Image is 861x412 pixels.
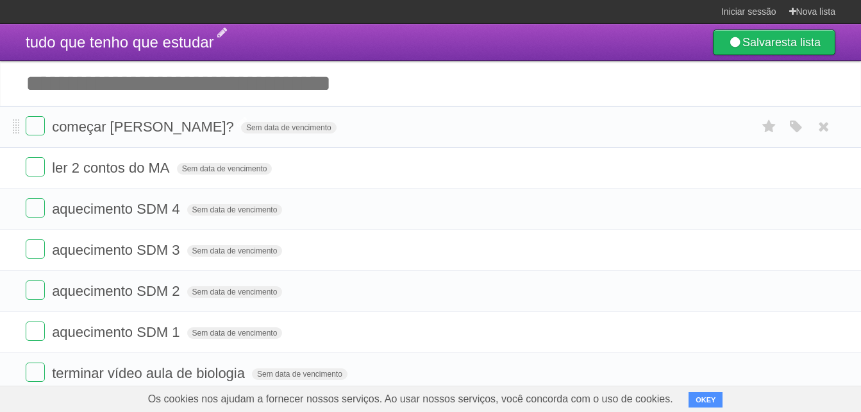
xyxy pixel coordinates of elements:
[775,36,821,49] b: esta lista
[52,160,172,176] span: ler 2 contos do MA
[52,365,248,381] span: terminar vídeo aula de biologia
[177,163,272,175] span: Sem data de vencimento
[252,368,347,380] span: Sem data de vencimento
[52,324,183,340] span: aquecimento SDM 1
[187,245,283,257] span: Sem data de vencimento
[187,286,283,298] span: Sem data de vencimento
[26,239,45,259] label: Done
[187,327,283,339] span: Sem data de vencimento
[796,6,835,17] font: Nova lista
[52,242,183,258] span: aquecimento SDM 3
[757,116,782,137] label: Star task
[241,122,337,133] span: Sem data de vencimento
[52,201,183,217] span: aquecimento SDM 4
[52,283,183,299] span: aquecimento SDM 2
[26,322,45,341] label: Done
[26,33,214,51] span: tudo que tenho que estudar
[26,363,45,382] label: Done
[187,204,283,216] span: Sem data de vencimento
[742,36,821,49] font: Salvar
[26,198,45,218] label: Done
[26,157,45,176] label: Done
[689,392,723,408] button: OKEY
[135,386,686,412] span: Os cookies nos ajudam a fornecer nossos serviços. Ao usar nossos serviços, você concorda com o us...
[713,30,835,55] a: Salvaresta lista
[26,280,45,300] label: Done
[52,119,237,135] span: começar [PERSON_NAME]?
[26,116,45,135] label: Done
